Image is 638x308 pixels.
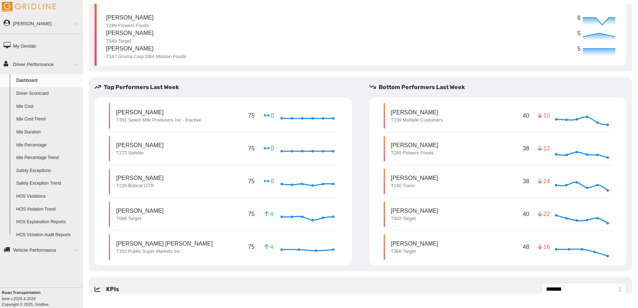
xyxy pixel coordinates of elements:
[2,2,56,12] img: Gridline
[106,285,119,294] h5: KPIs
[13,151,83,164] a: Idle Percentage Trend
[106,22,154,29] p: T289 Flowers Foods
[13,203,83,216] a: HOS Violation Trend
[116,150,164,156] p: T272 Safelite
[116,248,213,255] p: T352 Publix Super Markets Inc
[13,100,83,113] a: Idle Cost
[106,29,154,38] p: [PERSON_NAME]
[247,176,256,187] p: 75
[538,111,549,120] p: 10
[106,38,154,44] p: T549 Target
[116,239,213,248] p: [PERSON_NAME] [PERSON_NAME]
[13,229,83,242] a: HOS Violation Audit Reports
[391,215,439,222] p: T502 Target
[2,290,83,307] div: Copyright © 2025, Gridline
[13,113,83,126] a: Idle Cost Trend
[577,14,581,23] p: 6
[13,139,83,152] a: Idle Percentage
[13,177,83,190] a: Safety Exception Trend
[522,208,531,220] p: 40
[391,182,439,189] p: T150 Trane
[522,176,531,187] p: 38
[391,174,439,182] p: [PERSON_NAME]
[391,141,439,149] p: [PERSON_NAME]
[116,215,164,222] p: T086 Target
[106,53,186,60] p: T147 Gruma Corp DBA Mission Foods
[522,143,531,154] p: 38
[13,216,83,229] a: HOS Explanation Reports
[13,126,83,139] a: Idle Duration
[106,13,154,22] p: [PERSON_NAME]
[116,117,201,123] p: T391 Select Milk Producers Inc - Inactive
[391,248,439,255] p: T388 Target
[391,239,439,248] p: [PERSON_NAME]
[263,144,274,153] p: 0
[522,241,531,252] p: 48
[116,108,201,116] p: [PERSON_NAME]
[2,290,41,295] b: Ruan Transportation
[577,29,581,38] p: 5
[116,182,164,189] p: T226 Bobcat OTR
[2,296,35,301] i: beta v.2025.4.2019
[13,164,83,177] a: Safety Exceptions
[538,210,549,218] p: 22
[263,210,274,218] p: 4
[13,74,83,87] a: Dashboard
[522,110,531,121] p: 40
[263,111,274,120] p: 0
[247,241,256,252] p: 75
[391,207,439,215] p: [PERSON_NAME]
[391,150,439,156] p: T289 Flowers Foods
[247,143,256,154] p: 75
[369,83,633,92] h5: Bottom Performers Last Week
[263,243,274,251] p: 4
[538,243,549,251] p: 16
[116,141,164,149] p: [PERSON_NAME]
[538,177,549,185] p: 24
[116,174,164,182] p: [PERSON_NAME]
[247,110,256,121] p: 75
[106,44,186,53] p: [PERSON_NAME]
[116,207,164,215] p: [PERSON_NAME]
[391,117,443,123] p: T239 Multiple Customers
[94,83,358,92] h5: Top Performers Last Week
[13,87,83,100] a: Driver Scorecard
[247,208,256,220] p: 75
[391,108,443,116] p: [PERSON_NAME]
[13,190,83,203] a: HOS Violations
[538,144,549,153] p: 12
[577,45,581,54] p: 5
[263,177,274,185] p: 0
